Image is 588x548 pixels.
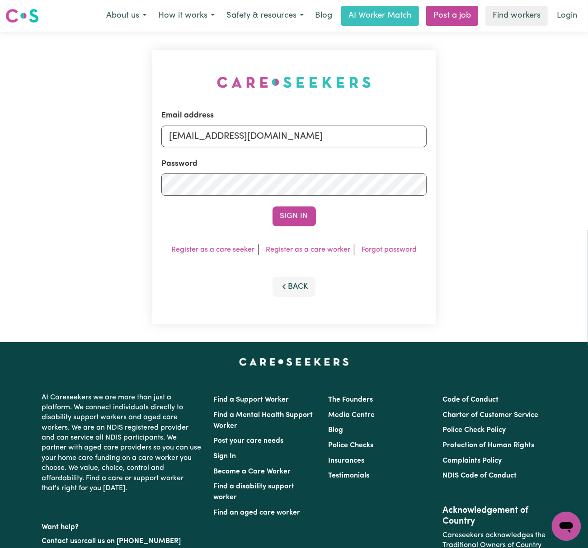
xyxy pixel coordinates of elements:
[42,538,78,545] a: Contact us
[442,412,538,419] a: Charter of Customer Service
[100,6,152,25] button: About us
[161,158,198,170] label: Password
[152,6,221,25] button: How it works
[42,389,203,497] p: At Careseekers we are more than just a platform. We connect individuals directly to disability su...
[239,358,349,365] a: Careseekers home page
[485,6,548,26] a: Find workers
[552,512,581,541] iframe: Button to launch messaging window
[442,442,534,449] a: Protection of Human Rights
[171,246,254,253] a: Register as a care seeker
[42,519,203,532] p: Want help?
[442,472,517,479] a: NDIS Code of Conduct
[214,468,291,475] a: Become a Care Worker
[214,396,289,403] a: Find a Support Worker
[214,412,313,430] a: Find a Mental Health Support Worker
[328,442,373,449] a: Police Checks
[214,483,295,501] a: Find a disability support worker
[214,453,236,460] a: Sign In
[362,246,417,253] a: Forgot password
[214,509,301,516] a: Find an aged care worker
[214,437,284,445] a: Post your care needs
[85,538,181,545] a: call us on [PHONE_NUMBER]
[442,505,546,527] h2: Acknowledgement of Country
[328,412,375,419] a: Media Centre
[221,6,310,25] button: Safety & resources
[328,396,373,403] a: The Founders
[328,457,364,464] a: Insurances
[161,110,214,122] label: Email address
[442,457,502,464] a: Complaints Policy
[5,8,39,24] img: Careseekers logo
[161,126,427,147] input: Email address
[442,396,499,403] a: Code of Conduct
[551,6,583,26] a: Login
[5,5,39,26] a: Careseekers logo
[266,246,350,253] a: Register as a care worker
[426,6,478,26] a: Post a job
[273,277,316,297] button: Back
[442,426,506,434] a: Police Check Policy
[328,472,369,479] a: Testimonials
[310,6,338,26] a: Blog
[328,426,343,434] a: Blog
[273,206,316,226] button: Sign In
[341,6,419,26] a: AI Worker Match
